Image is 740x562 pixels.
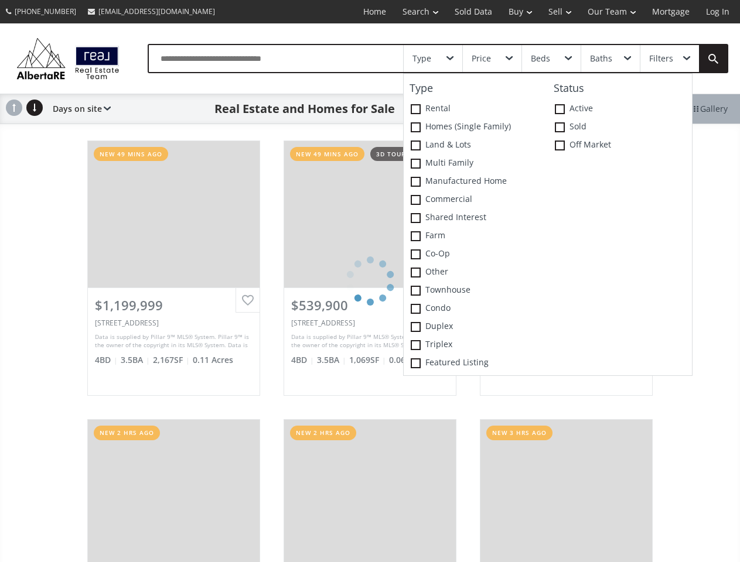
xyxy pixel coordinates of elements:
[404,191,548,209] label: Commercial
[531,54,550,63] div: Beds
[47,94,111,124] div: Days on site
[590,54,612,63] div: Baths
[404,282,548,300] label: Townhouse
[691,103,728,115] span: Gallery
[404,155,548,173] label: Multi family
[404,118,548,136] label: Homes (Single Family)
[404,83,548,94] h4: Type
[404,245,548,263] label: Co-op
[404,100,548,118] label: Rental
[548,100,692,118] label: Active
[15,6,76,16] span: [PHONE_NUMBER]
[404,336,548,354] label: Triplex
[548,118,692,136] label: Sold
[404,227,548,245] label: Farm
[548,136,692,155] label: Off Market
[12,35,124,82] img: Logo
[678,94,740,124] div: Gallery
[404,354,548,372] label: Featured Listing
[412,54,431,63] div: Type
[548,83,692,94] h4: Status
[98,6,215,16] span: [EMAIL_ADDRESS][DOMAIN_NAME]
[472,54,491,63] div: Price
[404,263,548,282] label: Other
[404,209,548,227] label: Shared Interest
[214,101,395,117] h1: Real Estate and Homes for Sale
[404,300,548,318] label: Condo
[404,136,548,155] label: Land & Lots
[82,1,221,22] a: [EMAIL_ADDRESS][DOMAIN_NAME]
[404,173,548,191] label: Manufactured Home
[404,318,548,336] label: Duplex
[649,54,673,63] div: Filters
